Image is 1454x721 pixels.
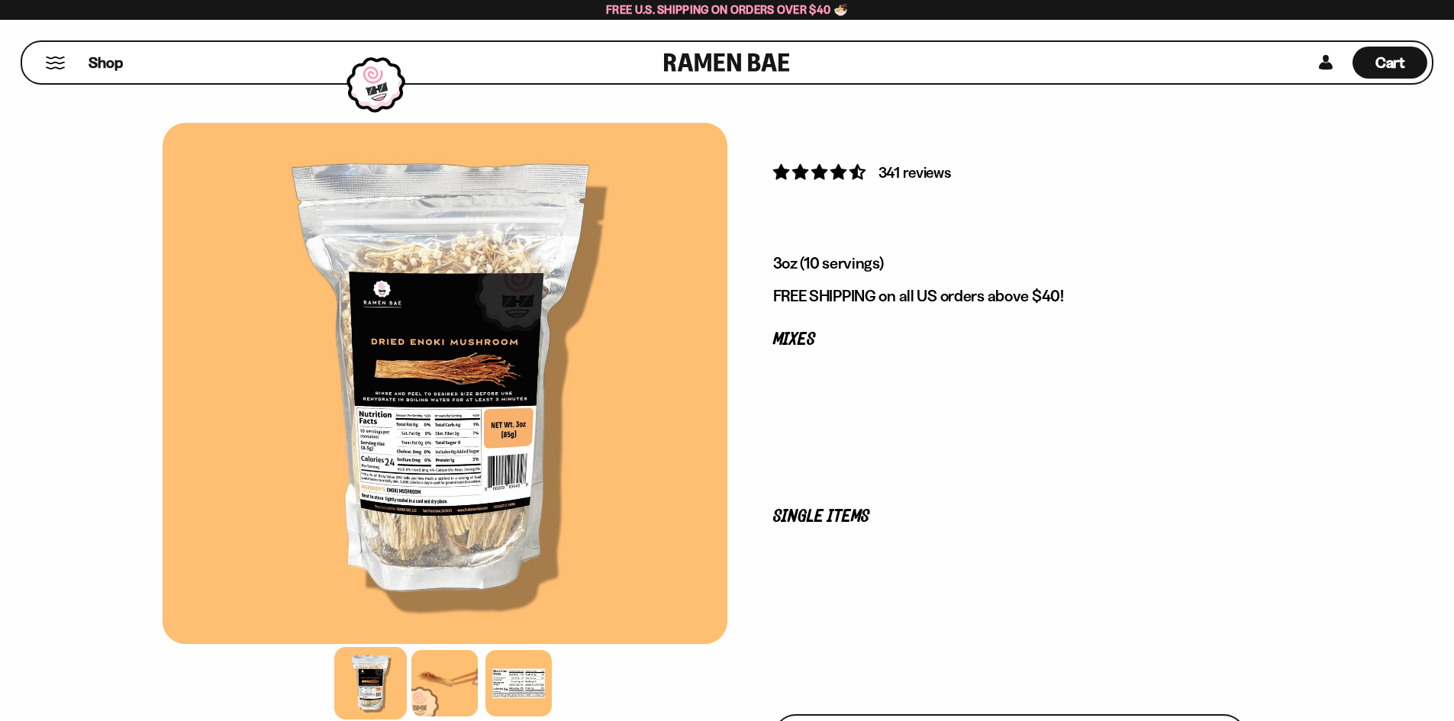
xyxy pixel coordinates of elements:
button: Mobile Menu Trigger [45,56,66,69]
span: Free U.S. Shipping on Orders over $40 🍜 [606,2,848,17]
p: Mixes [773,333,1246,347]
div: Cart [1352,42,1427,83]
a: Shop [89,47,123,79]
span: Shop [89,53,123,73]
span: 341 reviews [879,163,951,182]
span: Cart [1375,53,1405,72]
span: 4.53 stars [773,163,869,182]
p: FREE SHIPPING on all US orders above $40! [773,286,1246,306]
p: Single Items [773,510,1246,524]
